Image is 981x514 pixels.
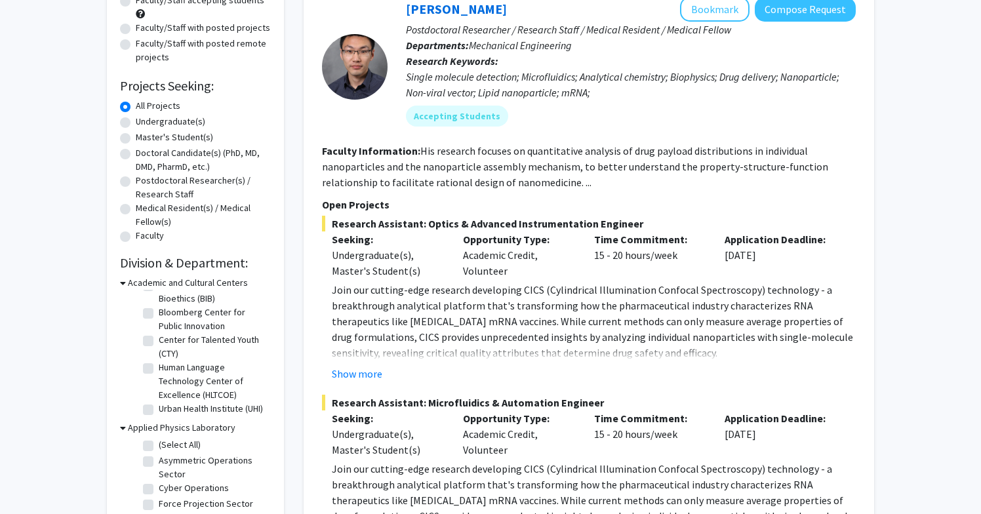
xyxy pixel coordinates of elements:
[159,497,253,511] label: Force Projection Sector
[406,22,856,37] p: Postdoctoral Researcher / Research Staff / Medical Resident / Medical Fellow
[159,454,268,481] label: Asymmetric Operations Sector
[584,410,715,458] div: 15 - 20 hours/week
[159,361,268,402] label: Human Language Technology Center of Excellence (HLTCOE)
[594,410,706,426] p: Time Commitment:
[332,247,443,279] div: Undergraduate(s), Master's Student(s)
[406,106,508,127] mat-chip: Accepting Students
[128,276,248,290] h3: Academic and Cultural Centers
[584,231,715,279] div: 15 - 20 hours/week
[120,78,271,94] h2: Projects Seeking:
[715,231,846,279] div: [DATE]
[725,231,836,247] p: Application Deadline:
[136,99,180,113] label: All Projects
[159,333,268,361] label: Center for Talented Youth (CTY)
[322,197,856,212] p: Open Projects
[725,410,836,426] p: Application Deadline:
[120,255,271,271] h2: Division & Department:
[463,410,574,426] p: Opportunity Type:
[406,39,469,52] b: Departments:
[159,402,263,416] label: Urban Health Institute (UHI)
[332,366,382,382] button: Show more
[332,282,856,361] p: Join our cutting-edge research developing CICS (Cylindrical Illumination Confocal Spectroscopy) t...
[406,1,507,17] a: [PERSON_NAME]
[406,69,856,100] div: Single molecule detection; Microfluidics; Analytical chemistry; Biophysics; Drug delivery; Nanopa...
[136,229,164,243] label: Faculty
[322,144,828,189] fg-read-more: His research focuses on quantitative analysis of drug payload distributions in individual nanopar...
[332,231,443,247] p: Seeking:
[159,438,201,452] label: (Select All)
[463,231,574,247] p: Opportunity Type:
[136,37,271,64] label: Faculty/Staff with posted remote projects
[136,115,205,128] label: Undergraduate(s)
[136,174,271,201] label: Postdoctoral Researcher(s) / Research Staff
[322,144,420,157] b: Faculty Information:
[136,21,270,35] label: Faculty/Staff with posted projects
[406,54,498,68] b: Research Keywords:
[136,130,213,144] label: Master's Student(s)
[159,306,268,333] label: Bloomberg Center for Public Innovation
[136,201,271,229] label: Medical Resident(s) / Medical Fellow(s)
[159,481,229,495] label: Cyber Operations
[128,421,235,435] h3: Applied Physics Laboratory
[469,39,572,52] span: Mechanical Engineering
[332,426,443,458] div: Undergraduate(s), Master's Student(s)
[715,410,846,458] div: [DATE]
[453,410,584,458] div: Academic Credit, Volunteer
[322,216,856,231] span: Research Assistant: Optics & Advanced Instrumentation Engineer
[332,410,443,426] p: Seeking:
[453,231,584,279] div: Academic Credit, Volunteer
[159,278,268,306] label: Berman Institute of Bioethics (BIB)
[322,395,856,410] span: Research Assistant: Microfluidics & Automation Engineer
[136,146,271,174] label: Doctoral Candidate(s) (PhD, MD, DMD, PharmD, etc.)
[10,455,56,504] iframe: Chat
[594,231,706,247] p: Time Commitment:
